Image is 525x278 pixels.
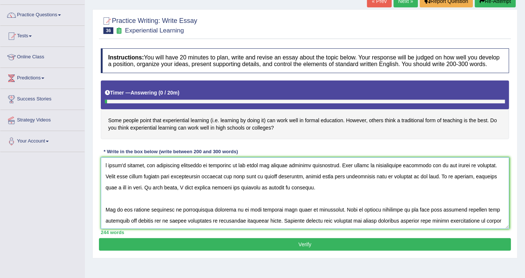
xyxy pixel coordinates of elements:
[101,148,241,155] div: * Write in the box below (write between 200 and 300 words)
[158,90,160,96] b: (
[101,48,509,73] h4: You will have 20 minutes to plan, write and revise an essay about the topic below. Your response ...
[0,110,85,128] a: Strategy Videos
[0,5,85,23] a: Practice Questions
[99,238,511,251] button: Verify
[105,90,179,96] h5: Timer —
[103,27,113,34] span: 36
[160,90,178,96] b: 0 / 20m
[101,16,197,34] h2: Practice Writing: Write Essay
[115,27,123,34] small: Exam occurring question
[131,90,157,96] b: Answering
[101,80,509,139] h4: Some people point that experiential learning (i.e. learning by doing it) can work well in formal ...
[0,68,85,86] a: Predictions
[0,47,85,65] a: Online Class
[125,27,184,34] small: Experiential Learning
[0,131,85,150] a: Your Account
[0,26,85,44] a: Tests
[0,89,85,107] a: Success Stories
[101,229,509,236] div: 244 words
[108,54,144,61] b: Instructions:
[178,90,179,96] b: )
